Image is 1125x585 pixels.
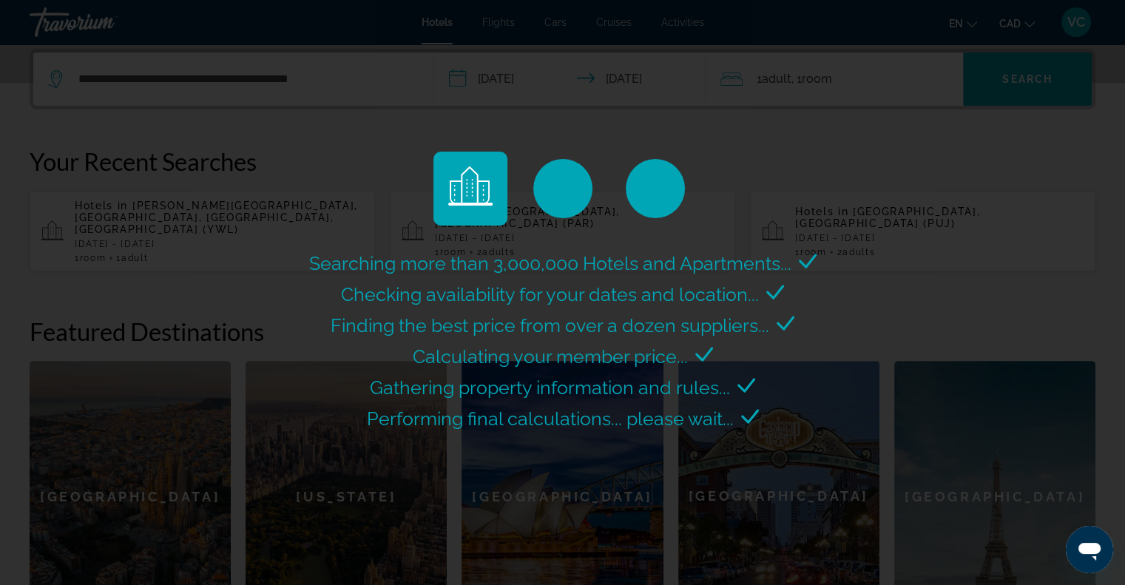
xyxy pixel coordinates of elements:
span: Gathering property information and rules... [370,376,730,399]
span: Searching more than 3,000,000 Hotels and Apartments... [309,252,791,274]
iframe: Button to launch messaging window [1066,526,1113,573]
span: Performing final calculations... please wait... [367,408,734,430]
span: Finding the best price from over a dozen suppliers... [331,314,769,337]
span: Calculating your member price... [413,345,688,368]
span: Checking availability for your dates and location... [341,283,759,305]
